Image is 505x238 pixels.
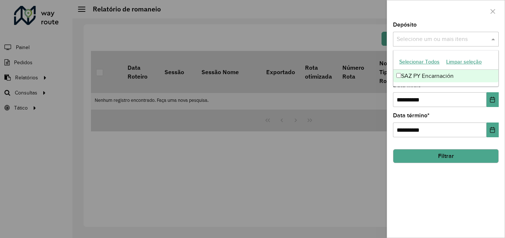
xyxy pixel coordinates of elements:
[396,56,443,68] button: Selecionar Todos
[393,50,499,87] ng-dropdown-panel: Options list
[443,56,485,68] button: Limpar seleção
[393,149,499,163] button: Filtrar
[487,123,499,137] button: Choose Date
[487,92,499,107] button: Choose Date
[393,70,498,82] div: SAZ PY Encarnación
[393,20,417,29] label: Depósito
[393,111,430,120] label: Data término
